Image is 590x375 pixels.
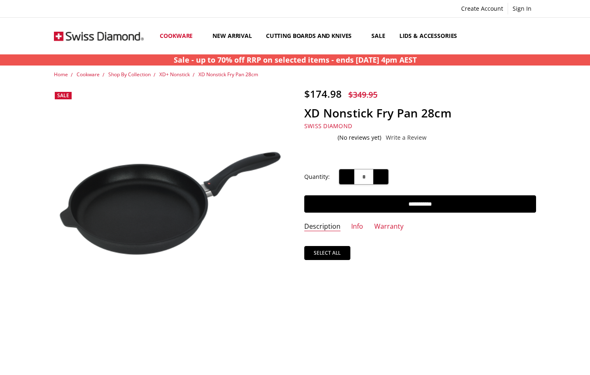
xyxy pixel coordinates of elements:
a: Info [351,222,363,232]
a: Warranty [374,222,403,232]
h1: XD Nonstick Fry Pan 28cm [304,106,536,120]
a: Select all [304,246,350,260]
a: Sign In [508,3,536,14]
a: Lids & Accessories [392,18,470,54]
a: XD+ Nonstick [159,71,190,78]
span: Sale [57,92,69,99]
span: $174.98 [304,87,342,101]
img: Free Shipping On Every Order [54,18,144,54]
a: New arrival [205,18,259,54]
a: XD Nonstick Fry Pan 28cm [198,71,258,78]
a: Create Account [457,3,508,14]
label: Quantity: [304,172,330,181]
a: Home [54,71,68,78]
img: XD Nonstick Fry Pan 28cm [74,323,75,324]
a: Cutting boards and knives [259,18,365,54]
span: (No reviews yet) [338,134,381,141]
strong: Sale - up to 70% off RRP on selected items - ends [DATE] 4pm AEST [174,55,417,65]
a: Cookware [153,18,205,54]
span: $349.95 [348,89,378,100]
a: Cookware [77,71,100,78]
a: Write a Review [386,134,427,141]
a: XD Nonstick Fry Pan 28cm [54,88,286,320]
a: Top Sellers [470,18,520,54]
a: Shop By Collection [108,71,151,78]
a: Swiss Diamond [304,122,352,130]
a: Description [304,222,340,232]
a: Sale [364,18,392,54]
img: XD Nonstick Fry Pan 28cm [54,148,286,259]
